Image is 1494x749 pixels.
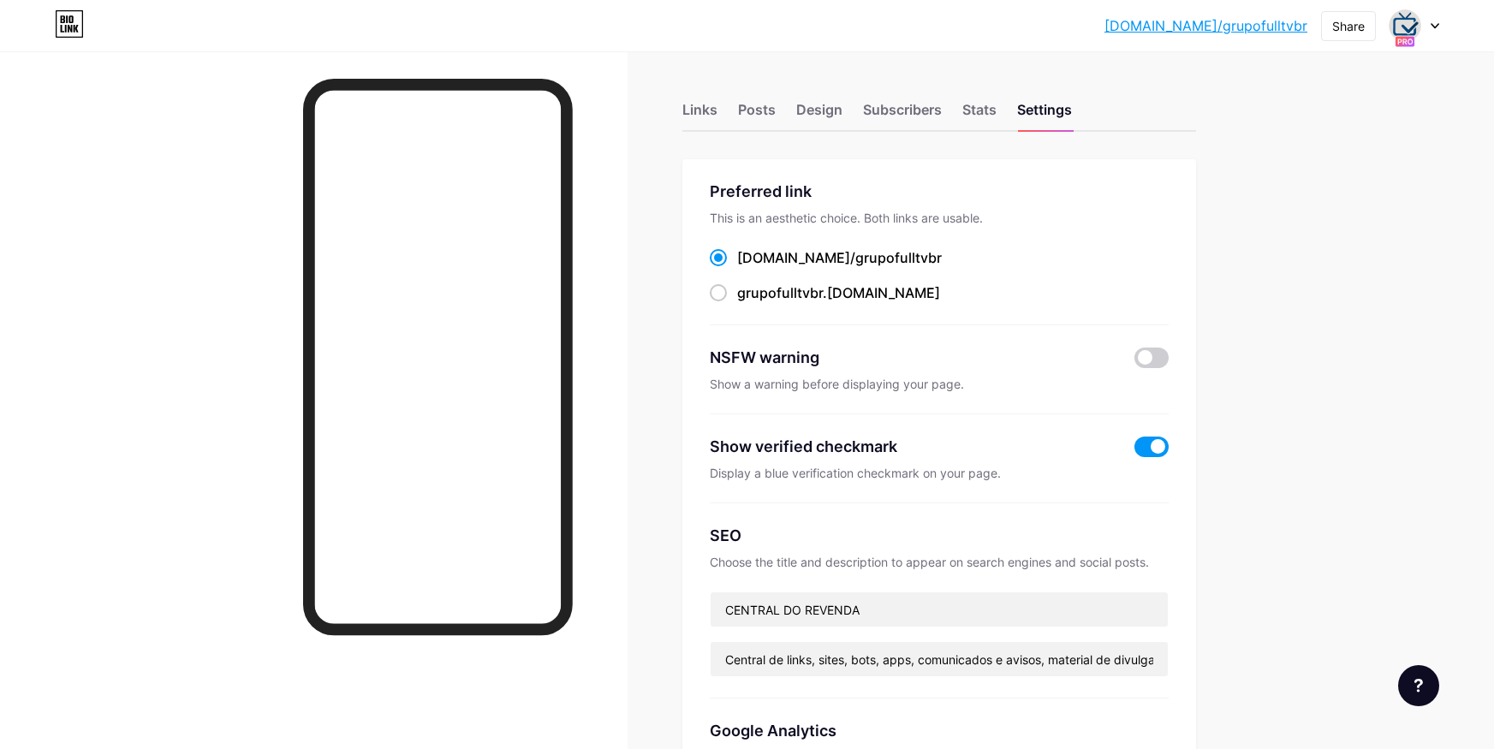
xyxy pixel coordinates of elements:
span: grupofulltvbr [855,249,942,266]
div: Display a blue verification checkmark on your page. [710,465,1169,482]
div: Links [682,99,717,130]
div: Show a warning before displaying your page. [710,376,1169,393]
span: grupofulltvbr [737,284,823,301]
div: Preferred link [710,180,1169,203]
div: Choose the title and description to appear on search engines and social posts. [710,554,1169,571]
input: Title [711,592,1168,627]
div: Google Analytics [710,719,1169,742]
div: Settings [1017,99,1072,130]
div: Design [796,99,842,130]
div: [DOMAIN_NAME]/ [737,247,942,268]
div: SEO [710,524,1169,547]
div: Stats [962,99,997,130]
div: This is an aesthetic choice. Both links are usable. [710,210,1169,227]
img: grupofulltvbr [1389,9,1421,42]
div: Subscribers [863,99,942,130]
div: .[DOMAIN_NAME] [737,282,940,303]
div: Share [1332,17,1365,35]
div: Show verified checkmark [710,435,897,458]
div: NSFW warning [710,346,1110,369]
a: [DOMAIN_NAME]/grupofulltvbr [1104,15,1307,36]
div: Posts [738,99,776,130]
input: Description (max 160 chars) [711,642,1168,676]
